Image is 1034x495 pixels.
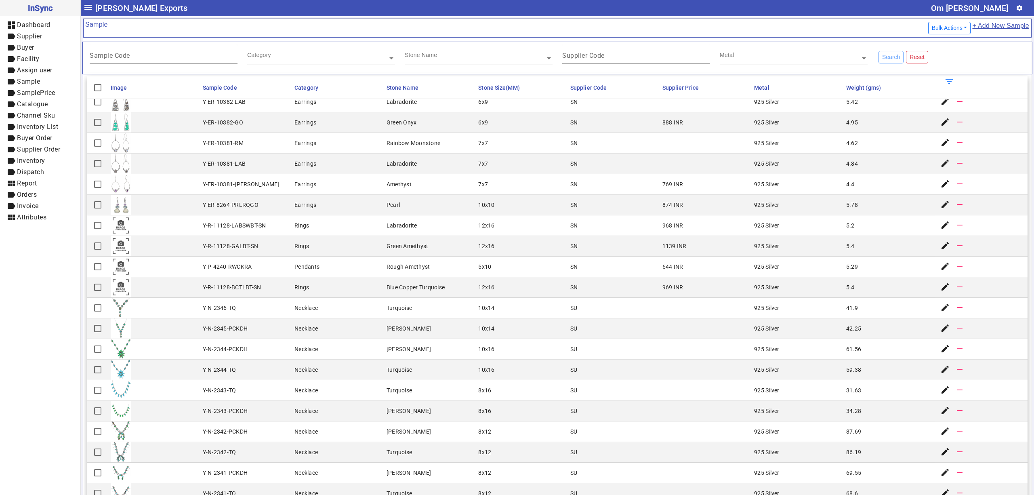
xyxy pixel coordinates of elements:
[754,304,780,312] div: 925 Silver
[955,303,965,312] mat-icon: remove_[MEDICAL_DATA]
[662,242,687,250] div: 1139 INR
[662,263,683,271] div: 644 INR
[111,442,131,462] img: 07bef271-27db-4301-9da6-77ec9369a7d3
[846,201,858,209] div: 5.78
[6,99,16,109] mat-icon: label
[111,339,131,359] img: c4adb8e5-6a7c-4f45-91f3-bd82e4bdf606
[955,426,965,436] mat-icon: remove_[MEDICAL_DATA]
[203,160,246,168] div: Y-ER-10381-LAB
[203,407,248,415] div: Y-N-2343-PCKDH
[294,98,316,106] div: Earrings
[203,118,243,126] div: Y-ER-10382-GO
[17,145,60,153] span: Supplier Order
[111,401,131,421] img: 5637985f-6718-4a6d-8afb-41b22432e8bf
[203,324,248,333] div: Y-N-2345-PCKDH
[294,84,318,91] span: Category
[662,201,683,209] div: 874 INR
[294,407,318,415] div: Necklace
[478,448,491,456] div: 8x12
[478,221,494,230] div: 12x16
[570,160,578,168] div: SN
[478,304,494,312] div: 10x14
[405,51,437,59] div: Stone Name
[387,324,431,333] div: [PERSON_NAME]
[294,283,309,291] div: Rings
[17,123,58,131] span: Inventory List
[6,54,16,64] mat-icon: label
[846,283,855,291] div: 5.4
[203,283,261,291] div: Y-R-11128-BCTLBT-SN
[754,221,780,230] div: 925 Silver
[17,32,42,40] span: Supplier
[387,428,431,436] div: [PERSON_NAME]
[203,180,280,188] div: Y-ER-10381-[PERSON_NAME]
[203,448,236,456] div: Y-N-2342-TQ
[570,84,607,91] span: Supplier Code
[754,84,769,91] span: Metal
[95,2,187,15] span: [PERSON_NAME] Exports
[6,111,16,120] mat-icon: label
[294,160,316,168] div: Earrings
[955,158,965,168] mat-icon: remove_[MEDICAL_DATA]
[111,236,131,256] img: comingsoon.png
[754,407,780,415] div: 925 Silver
[955,179,965,189] mat-icon: remove_[MEDICAL_DATA]
[294,118,316,126] div: Earrings
[294,242,309,250] div: Rings
[17,168,44,176] span: Dispatch
[294,139,316,147] div: Earrings
[203,201,258,209] div: Y-ER-8264-PRLRQGO
[478,180,488,188] div: 7x7
[6,145,16,154] mat-icon: label
[955,406,965,415] mat-icon: remove_[MEDICAL_DATA]
[662,221,683,230] div: 968 INR
[203,428,248,436] div: Y-N-2342-PCKDH
[6,88,16,98] mat-icon: label
[955,97,965,106] mat-icon: remove_[MEDICAL_DATA]
[17,100,48,108] span: Catalogue
[754,386,780,394] div: 925 Silver
[570,201,578,209] div: SN
[90,52,130,59] mat-label: Sample Code
[203,469,248,477] div: Y-N-2341-PCKDH
[940,468,950,477] mat-icon: edit
[940,97,950,106] mat-icon: edit
[846,160,858,168] div: 4.84
[111,318,131,339] img: 0961d0b6-4115-463f-9d7d-cc4fc3a4a92a
[570,263,578,271] div: SN
[294,428,318,436] div: Necklace
[940,282,950,292] mat-icon: edit
[387,98,417,106] div: Labradorite
[478,283,494,291] div: 12x16
[570,324,578,333] div: SU
[754,98,780,106] div: 925 Silver
[955,468,965,477] mat-icon: remove_[MEDICAL_DATA]
[294,345,318,353] div: Necklace
[754,324,780,333] div: 925 Silver
[203,98,246,106] div: Y-ER-10382-LAB
[940,241,950,251] mat-icon: edit
[940,426,950,436] mat-icon: edit
[940,179,950,189] mat-icon: edit
[940,200,950,209] mat-icon: edit
[6,43,16,53] mat-icon: label
[478,324,494,333] div: 10x14
[754,180,780,188] div: 925 Silver
[846,304,858,312] div: 41.9
[83,19,1032,38] mat-card-header: Sample
[906,51,928,63] button: Reset
[928,22,971,34] button: Bulk Actions
[754,366,780,374] div: 925 Silver
[478,98,488,106] div: 6x9
[387,407,431,415] div: [PERSON_NAME]
[570,407,578,415] div: SU
[570,428,578,436] div: SU
[17,55,39,63] span: Facility
[294,180,316,188] div: Earrings
[294,221,309,230] div: Rings
[955,282,965,292] mat-icon: remove_[MEDICAL_DATA]
[662,84,699,91] span: Supplier Price
[570,386,578,394] div: SU
[944,76,954,86] mat-icon: filter_list
[6,20,16,30] mat-icon: dashboard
